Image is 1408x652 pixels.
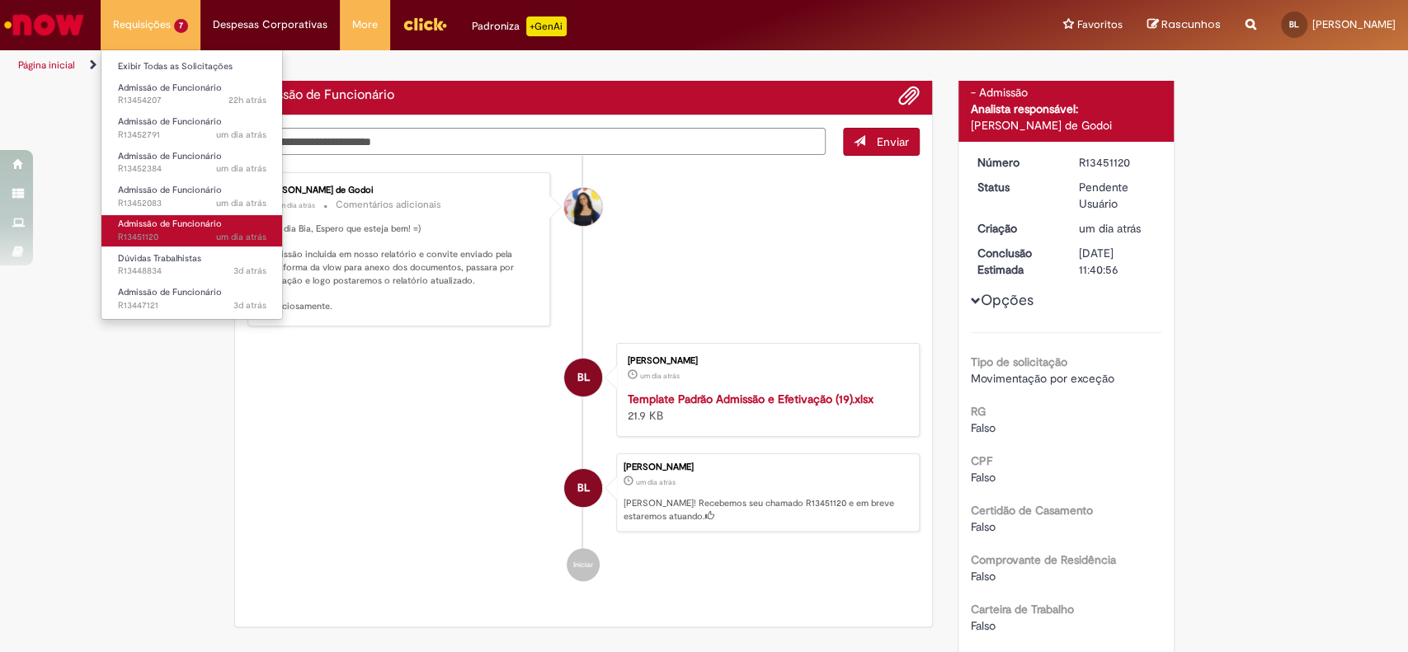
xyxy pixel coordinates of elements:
div: Analista responsável: [971,101,1161,117]
b: Tipo de solicitação [971,354,1067,369]
a: Aberto R13448834 : Dúvidas Trabalhistas [101,250,283,280]
span: R13448834 [118,265,266,278]
span: um dia atrás [1079,221,1141,236]
span: Admissão de Funcionário [118,218,222,230]
span: Admissão de Funcionário [118,115,222,128]
a: Página inicial [18,59,75,72]
span: Admissão de Funcionário [118,184,222,196]
div: [PERSON_NAME] [628,356,902,366]
dt: Número [965,154,1067,171]
button: Adicionar anexos [898,85,920,106]
p: +GenAi [526,16,567,36]
p: Bom dia Bia, Espero que esteja bem! =) Admissão incluida em nosso relatório e convite enviado pel... [263,223,538,313]
div: [PERSON_NAME] de Godoi [971,117,1161,134]
div: Beatriz Francisconi de Lima [564,359,602,396]
span: um dia atrás [275,200,315,210]
time: 27/08/2025 14:31:59 [216,129,266,141]
span: Falso [971,519,996,534]
div: [DATE] 11:40:56 [1079,245,1156,278]
span: Admissão de Funcionário [118,82,222,94]
div: [PERSON_NAME] [624,462,911,472]
p: [PERSON_NAME]! Recebemos seu chamado R13451120 e em breve estaremos atuando. [624,497,911,523]
span: um dia atrás [216,231,266,243]
span: um dia atrás [216,197,266,209]
b: Certidão de Casamento [971,503,1093,518]
dt: Status [965,179,1067,195]
span: Despesas Corporativas [213,16,327,33]
time: 26/08/2025 14:51:46 [233,265,266,277]
span: Falso [971,470,996,485]
time: 27/08/2025 09:40:49 [640,371,680,381]
span: Falso [971,618,996,633]
span: um dia atrás [216,162,266,175]
img: click_logo_yellow_360x200.png [403,12,447,36]
span: Requisições [113,16,171,33]
span: R13452083 [118,197,266,210]
span: Favoritos [1077,16,1123,33]
span: [PERSON_NAME] [1312,17,1396,31]
span: um dia atrás [216,129,266,141]
span: Admissão de Funcionário [118,150,222,162]
a: Aberto R13452384 : Admissão de Funcionário [101,148,283,178]
time: 27/08/2025 11:58:40 [216,197,266,209]
span: um dia atrás [640,371,680,381]
a: Aberto R13447121 : Admissão de Funcionário [101,284,283,314]
div: Ana Santos de Godoi [564,188,602,226]
span: R13451120 [118,231,266,244]
a: Aberto R13452791 : Admissão de Funcionário [101,113,283,143]
span: 3d atrás [233,265,266,277]
time: 27/08/2025 18:48:47 [228,94,266,106]
time: 26/08/2025 09:48:36 [233,299,266,312]
div: 27/08/2025 09:40:52 [1079,220,1156,237]
span: Enviar [877,134,909,149]
textarea: Digite sua mensagem aqui... [247,128,826,156]
ul: Trilhas de página [12,50,926,81]
small: Comentários adicionais [336,198,441,212]
span: 7 [174,19,188,33]
b: CPF [971,453,992,468]
span: BL [577,358,590,397]
a: Aberto R13454207 : Admissão de Funcionário [101,79,283,110]
ul: Requisições [101,49,283,320]
b: Carteira de Trabalho [971,602,1074,617]
time: 27/08/2025 13:17:43 [216,162,266,175]
span: R13447121 [118,299,266,312]
div: R13451120 [1079,154,1156,171]
span: R13452384 [118,162,266,176]
h2: Admissão de Funcionário Histórico de tíquete [247,88,394,103]
dt: Criação [965,220,1067,237]
div: Gente e Gestão - Atendimento GGE - Admissão [971,68,1161,101]
li: Beatriz Francisconi de Lima [247,453,921,532]
span: 22h atrás [228,94,266,106]
time: 27/08/2025 09:40:52 [1079,221,1141,236]
span: More [352,16,378,33]
div: 21.9 KB [628,391,902,424]
time: 27/08/2025 11:53:11 [275,200,315,210]
dt: Conclusão Estimada [965,245,1067,278]
span: Dúvidas Trabalhistas [118,252,201,265]
ul: Histórico de tíquete [247,156,921,598]
div: Pendente Usuário [1079,179,1156,212]
span: um dia atrás [636,477,676,487]
button: Enviar [843,128,920,156]
img: ServiceNow [2,8,87,41]
time: 27/08/2025 09:40:53 [216,231,266,243]
b: RG [971,404,986,419]
span: R13452791 [118,129,266,142]
b: Comprovante de Residência [971,552,1116,567]
span: R13454207 [118,94,266,107]
div: Beatriz Francisconi de Lima [564,469,602,507]
time: 27/08/2025 09:40:52 [636,477,676,487]
span: Admissão de Funcionário [118,286,222,298]
div: Padroniza [472,16,567,36]
span: BL [1289,19,1299,30]
span: Falso [971,420,996,435]
span: Rascunhos [1161,16,1221,32]
div: [PERSON_NAME] de Godoi [263,185,538,195]
span: BL [577,468,590,508]
span: Movimentação por exceção [971,371,1114,386]
span: 3d atrás [233,299,266,312]
a: Aberto R13452083 : Admissão de Funcionário [101,181,283,212]
a: Exibir Todas as Solicitações [101,58,283,76]
a: Rascunhos [1147,17,1221,33]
